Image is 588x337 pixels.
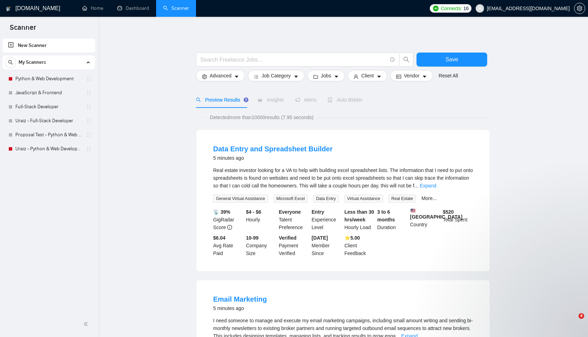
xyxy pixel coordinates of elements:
span: holder [86,118,92,124]
span: caret-down [377,74,381,79]
b: Less than 30 hrs/week [344,209,374,222]
button: settingAdvancedcaret-down [196,70,245,81]
b: 📡 39% [213,209,230,215]
span: General Virtual Assistance [213,195,268,202]
span: Preview Results [196,97,246,103]
div: Duration [376,208,409,231]
a: Full-Stack Developer [15,100,82,114]
span: Auto Bidder [328,97,362,103]
a: Expand [420,183,436,188]
span: notification [295,97,300,102]
li: New Scanner [2,39,95,53]
span: Vendor [404,72,419,80]
a: Uraiz - Full-Stack Developer [15,114,82,128]
div: Total Spent [441,208,474,231]
div: Company Size [245,234,278,257]
img: upwork-logo.png [433,6,439,11]
b: 3 to 6 months [377,209,395,222]
span: Jobs [321,72,331,80]
span: idcard [396,74,401,79]
span: Scanner [4,22,42,37]
span: robot [328,97,332,102]
div: Member Since [310,234,343,257]
span: Microsoft Excel [274,195,308,202]
b: Verified [279,235,297,241]
span: holder [86,76,92,82]
span: 4 [579,313,584,319]
span: search [5,60,16,65]
span: Virtual Assistance [344,195,383,202]
a: Python & Web Development [15,72,82,86]
div: Country [409,208,442,231]
span: user [353,74,358,79]
div: Avg Rate Paid [212,234,245,257]
b: ⭐️ 5.00 [344,235,360,241]
span: Real Estate [388,195,416,202]
button: Save [416,53,487,67]
a: dashboardDashboard [117,5,149,11]
img: logo [6,3,11,14]
b: $ 520 [443,209,454,215]
span: info-circle [227,225,232,230]
span: double-left [83,321,90,328]
div: Hourly Load [343,208,376,231]
span: Connects: [441,5,462,12]
span: caret-down [334,74,339,79]
a: New Scanner [8,39,90,53]
a: Reset All [439,72,458,80]
span: Save [446,55,458,64]
span: user [477,6,482,11]
div: Payment Verified [278,234,310,257]
span: ... [414,183,419,188]
span: Advanced [210,72,231,80]
div: Tooltip anchor [243,97,249,103]
span: caret-down [422,74,427,79]
button: userClientcaret-down [348,70,387,81]
span: Alerts [295,97,317,103]
div: Real estate investor looking for a VA to help with building excel spreadsheet lists. The informat... [213,166,473,190]
a: More... [421,195,437,201]
li: My Scanners [2,55,95,156]
b: Everyone [279,209,301,215]
b: Entry [311,209,324,215]
input: Search Freelance Jobs... [200,55,387,64]
span: caret-down [234,74,239,79]
span: folder [313,74,318,79]
span: My Scanners [19,55,46,69]
a: setting [574,6,585,11]
b: [GEOGRAPHIC_DATA] [410,208,463,220]
span: Detected more than 10000 results (7.95 seconds) [205,114,318,121]
span: info-circle [390,57,395,62]
a: Email Marketing [213,295,267,303]
span: holder [86,104,92,110]
span: Job Category [261,72,290,80]
a: homeHome [82,5,103,11]
span: Insights [258,97,283,103]
div: Experience Level [310,208,343,231]
b: $4 - $6 [246,209,261,215]
span: Real estate investor looking for a VA to help with building excel spreadsheet lists. The informat... [213,167,473,188]
span: holder [86,132,92,138]
span: search [196,97,201,102]
span: Data Entry [313,195,339,202]
button: idcardVendorcaret-down [390,70,433,81]
button: folderJobscaret-down [307,70,345,81]
button: barsJob Categorycaret-down [248,70,304,81]
div: 5 minutes ago [213,154,332,162]
div: Talent Preference [278,208,310,231]
span: bars [254,74,259,79]
span: holder [86,90,92,96]
a: JavaScript & Frontend [15,86,82,100]
a: Proposal Test - Python & Web Development [15,128,82,142]
div: 5 minutes ago [213,304,267,312]
b: 10-99 [246,235,259,241]
a: Data Entry and Spreadsheet Builder [213,145,332,153]
a: searchScanner [163,5,189,11]
button: search [399,53,413,67]
div: GigRadar Score [212,208,245,231]
span: Client [361,72,374,80]
button: setting [574,3,585,14]
b: [DATE] [311,235,328,241]
span: holder [86,146,92,152]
